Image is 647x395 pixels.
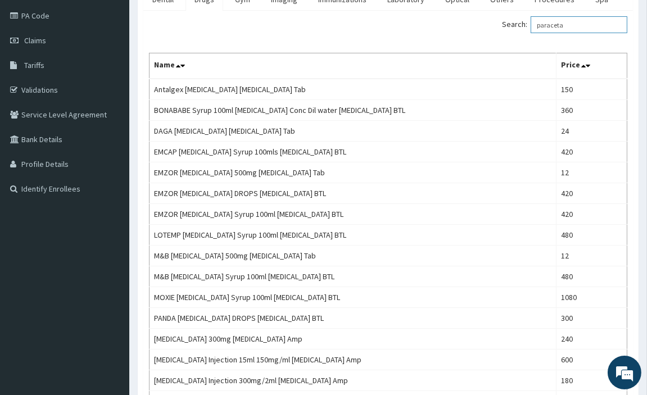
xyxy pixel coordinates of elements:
[556,204,627,225] td: 420
[556,225,627,246] td: 480
[531,16,627,33] input: Search:
[556,100,627,121] td: 360
[24,60,44,70] span: Tariffs
[556,329,627,349] td: 240
[556,162,627,183] td: 12
[556,349,627,370] td: 600
[150,183,556,204] td: EMZOR [MEDICAL_DATA] DROPS [MEDICAL_DATA] BTL
[556,370,627,391] td: 180
[502,16,627,33] label: Search:
[150,204,556,225] td: EMZOR [MEDICAL_DATA] Syrup 100ml [MEDICAL_DATA] BTL
[556,266,627,287] td: 480
[556,183,627,204] td: 420
[24,35,46,46] span: Claims
[556,121,627,142] td: 24
[150,246,556,266] td: M&B [MEDICAL_DATA] 500mg [MEDICAL_DATA] Tab
[556,308,627,329] td: 300
[556,142,627,162] td: 420
[150,121,556,142] td: DAGA [MEDICAL_DATA] [MEDICAL_DATA] Tab
[150,79,556,100] td: Antalgex [MEDICAL_DATA] [MEDICAL_DATA] Tab
[150,370,556,391] td: [MEDICAL_DATA] Injection 300mg/2ml [MEDICAL_DATA] Amp
[150,53,556,79] th: Name
[150,266,556,287] td: M&B [MEDICAL_DATA] Syrup 100ml [MEDICAL_DATA] BTL
[58,63,189,78] div: Chat with us now
[556,79,627,100] td: 150
[150,287,556,308] td: MOXIE [MEDICAL_DATA] Syrup 100ml [MEDICAL_DATA] BTL
[556,53,627,79] th: Price
[150,100,556,121] td: BONABABE Syrup 100ml [MEDICAL_DATA] Conc Dil water [MEDICAL_DATA] BTL
[184,6,211,33] div: Minimize live chat window
[6,270,214,310] textarea: Type your message and hit 'Enter'
[150,225,556,246] td: LOTEMP [MEDICAL_DATA] Syrup 100ml [MEDICAL_DATA] BTL
[556,246,627,266] td: 12
[65,123,155,237] span: We're online!
[150,142,556,162] td: EMCAP [MEDICAL_DATA] Syrup 100mls [MEDICAL_DATA] BTL
[150,329,556,349] td: [MEDICAL_DATA] 300mg [MEDICAL_DATA] Amp
[150,349,556,370] td: [MEDICAL_DATA] Injection 15ml 150mg/ml [MEDICAL_DATA] Amp
[150,308,556,329] td: PANDA [MEDICAL_DATA] DROPS [MEDICAL_DATA] BTL
[21,56,46,84] img: d_794563401_company_1708531726252_794563401
[556,287,627,308] td: 1080
[150,162,556,183] td: EMZOR [MEDICAL_DATA] 500mg [MEDICAL_DATA] Tab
